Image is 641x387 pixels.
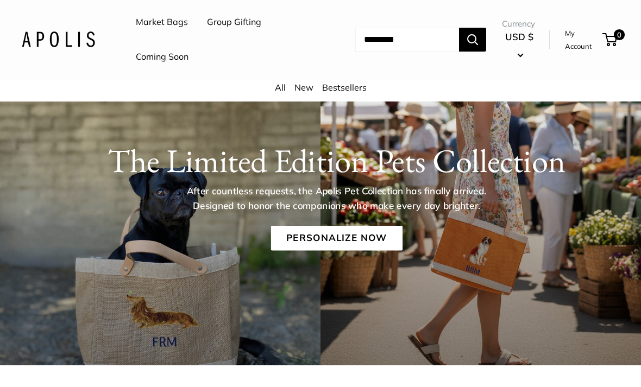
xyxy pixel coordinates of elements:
button: Search [459,28,486,52]
a: Coming Soon [136,49,188,66]
a: My Account [565,27,599,54]
a: Bestsellers [322,83,367,93]
a: Market Bags [136,15,188,31]
a: Group Gifting [207,15,261,31]
button: USD $ [502,29,537,64]
span: 0 [614,30,625,41]
a: Personalize Now [271,226,402,251]
a: New [294,83,313,93]
span: USD $ [505,31,533,43]
h1: The Limited Edition Pets Collection [53,142,620,181]
span: Currency [502,17,537,32]
input: Search... [355,28,459,52]
a: 0 [604,34,617,47]
p: After countless requests, the Apolis Pet Collection has finally arrived. Designed to honor the co... [169,185,505,213]
a: All [275,83,286,93]
img: Apolis [22,32,95,48]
